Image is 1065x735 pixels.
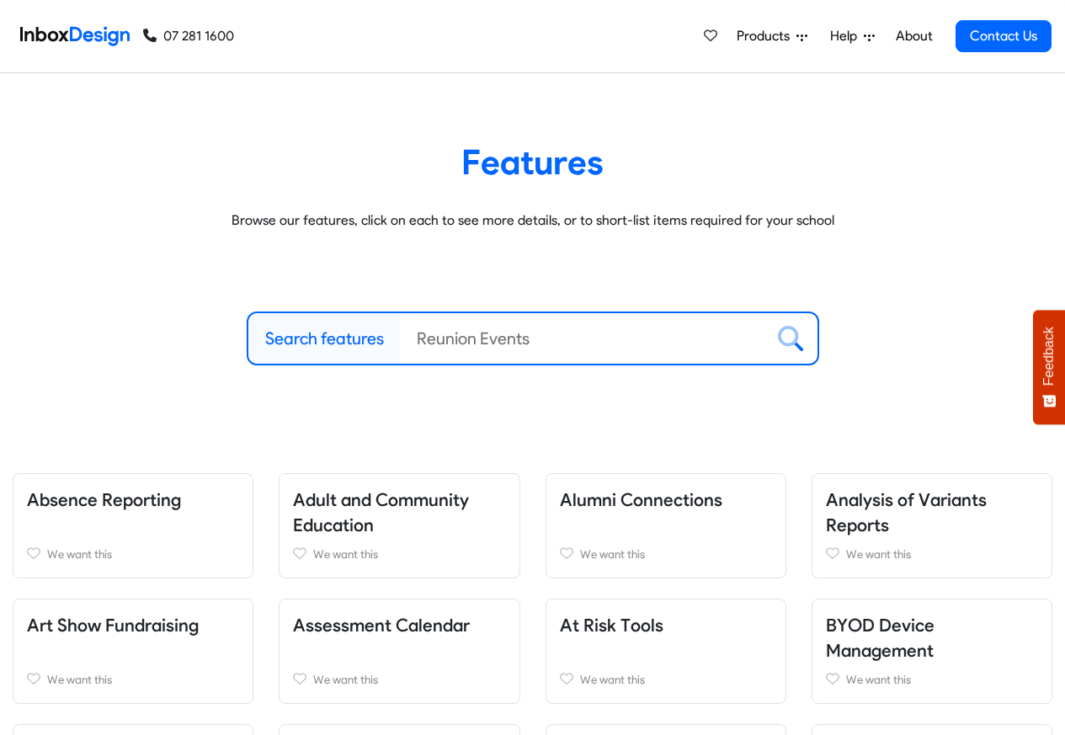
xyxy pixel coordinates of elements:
[730,19,814,53] a: Products
[293,615,470,636] a: Assessment Calendar
[737,26,796,46] span: Products
[313,673,378,686] span: We want this
[826,544,1038,564] a: We want this
[27,489,181,510] a: Absence Reporting
[826,669,1038,690] a: We want this
[25,210,1040,231] p: Browse our features, click on each to see more details, or to short-list items required for your ...
[533,473,799,578] div: Alumni Connections
[47,673,112,686] span: We want this
[25,141,1040,184] heading: Features
[580,547,645,561] span: We want this
[293,489,469,535] a: Adult and Community Education
[1033,310,1065,424] button: Feedback - Show survey
[560,544,772,564] a: We want this
[799,473,1065,578] div: Analysis of Variants Reports
[533,599,799,704] div: At Risk Tools
[143,26,234,46] a: 07 281 1600
[1041,327,1057,386] span: Feedback
[956,20,1052,52] a: Contact Us
[400,313,764,364] input: Reunion Events
[799,599,1065,704] div: BYOD Device Management
[560,669,772,690] a: We want this
[826,489,987,535] a: Analysis of Variants Reports
[891,19,937,53] a: About
[293,544,505,564] a: We want this
[27,544,239,564] a: We want this
[266,473,532,578] div: Adult and Community Education
[560,489,722,510] a: Alumni Connections
[266,599,532,704] div: Assessment Calendar
[313,547,378,561] span: We want this
[293,669,505,690] a: We want this
[27,615,199,636] a: Art Show Fundraising
[580,673,645,686] span: We want this
[47,547,112,561] span: We want this
[823,19,881,53] a: Help
[846,547,911,561] span: We want this
[560,615,663,636] a: At Risk Tools
[265,326,384,351] label: Search features
[27,669,239,690] a: We want this
[846,673,911,686] span: We want this
[830,26,864,46] span: Help
[826,615,935,661] a: BYOD Device Management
